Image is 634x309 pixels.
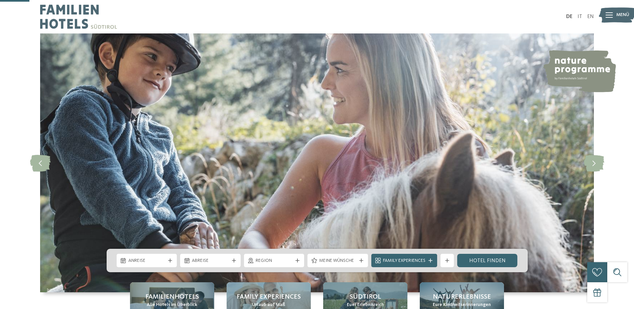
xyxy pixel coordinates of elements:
span: Eure Kindheitserinnerungen [433,302,491,308]
span: Alle Hotels im Überblick [147,302,197,308]
span: Meine Wünsche [319,257,356,264]
span: Family Experiences [383,257,425,264]
span: Familienhotels [145,292,199,302]
img: Familienhotels Südtirol: The happy family places [40,33,594,292]
span: Urlaub auf Maß [252,302,285,308]
span: Südtirol [350,292,381,302]
a: DE [566,14,573,19]
a: Hotel finden [457,254,518,267]
span: Menü [616,12,629,18]
span: Region [256,257,293,264]
span: Naturerlebnisse [433,292,491,302]
a: EN [587,14,594,19]
a: IT [578,14,582,19]
span: Family Experiences [237,292,301,302]
span: Abreise [192,257,229,264]
img: nature programme by Familienhotels Südtirol [542,50,616,92]
span: Euer Erlebnisreich [347,302,384,308]
span: Anreise [128,257,165,264]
